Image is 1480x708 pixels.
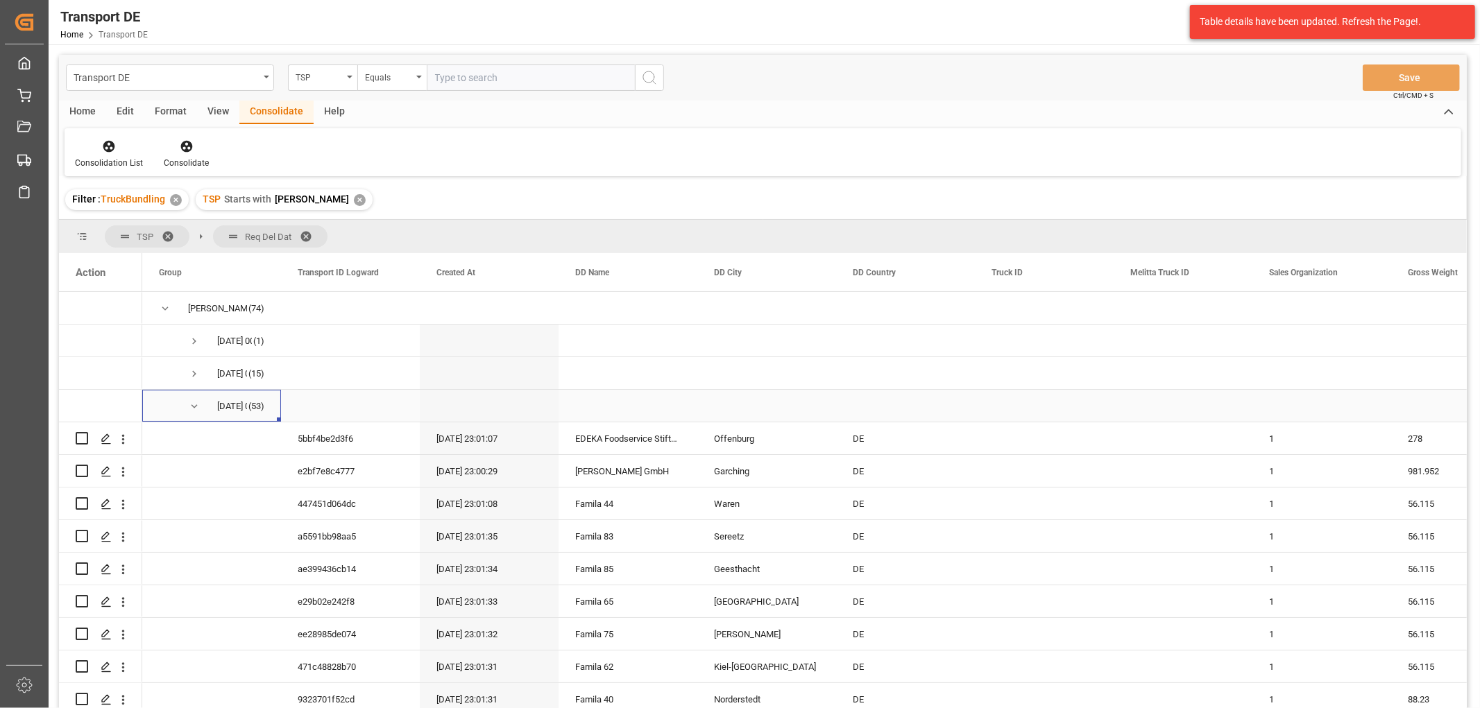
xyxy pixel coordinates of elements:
div: DE [836,487,975,519]
div: ae399436cb14 [281,553,420,585]
div: ee28985de074 [281,618,420,650]
div: 1 [1252,520,1391,552]
span: Gross Weight [1408,268,1458,277]
span: DD Country [853,268,896,277]
div: e2bf7e8c4777 [281,455,420,487]
div: [PERSON_NAME] GmbH [559,455,697,487]
div: Famila 85 [559,553,697,585]
span: Ctrl/CMD + S [1393,90,1434,101]
div: 1 [1252,650,1391,682]
div: Press SPACE to select this row. [59,520,142,553]
div: 1 [1252,487,1391,519]
div: 1 [1252,585,1391,617]
span: Starts with [224,193,271,205]
div: 1 [1252,618,1391,650]
div: Help [314,101,355,124]
span: Group [159,268,182,277]
div: Edit [106,101,144,124]
div: 1 [1252,422,1391,454]
div: [DATE] 23:00:29 [420,455,559,487]
span: Sales Organization [1269,268,1338,277]
div: [DATE] 00:00:00 [217,390,247,422]
div: DE [836,422,975,454]
div: Equals [365,68,412,84]
div: DE [836,650,975,682]
div: 471c48828b70 [281,650,420,682]
div: [DATE] 23:01:07 [420,422,559,454]
div: [PERSON_NAME] DE [188,293,247,325]
div: [PERSON_NAME] [697,618,836,650]
input: Type to search [427,64,635,91]
button: open menu [288,64,357,91]
div: Press SPACE to select this row. [59,357,142,390]
div: 1 [1252,455,1391,487]
div: [DATE] 23:01:35 [420,520,559,552]
div: Waren [697,487,836,519]
div: Kiel-[GEOGRAPHIC_DATA] [697,650,836,682]
span: (1) [253,325,264,357]
div: Format [144,101,197,124]
div: ✕ [354,194,366,206]
button: Save [1363,64,1460,91]
div: [DATE] 00:00:00 [217,358,247,390]
div: EDEKA Foodservice Stiftung Co. KG [559,422,697,454]
div: DE [836,553,975,585]
div: Sereetz [697,520,836,552]
span: TSP [203,193,221,205]
span: Filter : [72,193,101,205]
button: open menu [357,64,427,91]
span: Req Del Dat [245,232,291,242]
div: Press SPACE to select this row. [59,618,142,650]
div: Famila 44 [559,487,697,519]
div: Famila 62 [559,650,697,682]
span: (53) [248,390,264,422]
div: ✕ [170,194,182,206]
span: Truck ID [992,268,1023,277]
span: Created At [436,268,475,277]
div: DE [836,520,975,552]
span: DD Name [575,268,609,277]
span: (74) [248,293,264,325]
span: (15) [248,358,264,390]
div: 5bbf4be2d3f6 [281,422,420,454]
div: DE [836,618,975,650]
div: Transport DE [74,68,259,85]
div: Consolidate [164,157,209,169]
div: [DATE] 23:01:32 [420,618,559,650]
div: [DATE] 23:01:34 [420,553,559,585]
div: DE [836,585,975,617]
div: Home [59,101,106,124]
div: Press SPACE to select this row. [59,325,142,357]
div: e29b02e242f8 [281,585,420,617]
a: Home [60,30,83,40]
div: Press SPACE to select this row. [59,650,142,683]
div: Famila 65 [559,585,697,617]
div: Press SPACE to select this row. [59,390,142,422]
div: Press SPACE to select this row. [59,422,142,455]
span: Transport ID Logward [298,268,379,277]
button: open menu [66,64,274,91]
div: [DATE] 23:01:08 [420,487,559,519]
div: Famila 83 [559,520,697,552]
div: Press SPACE to select this row. [59,553,142,585]
span: DD City [714,268,742,277]
div: Table details have been updated. Refresh the Page!. [1200,15,1455,29]
button: search button [635,64,664,91]
div: View [197,101,239,124]
div: [DATE] 23:01:31 [420,650,559,682]
span: Melitta Truck ID [1130,268,1189,277]
div: 1 [1252,553,1391,585]
div: [DATE] 00:00:00 [217,325,252,357]
div: Transport DE [60,6,148,27]
div: Famila 75 [559,618,697,650]
div: Offenburg [697,422,836,454]
span: TruckBundling [101,193,165,205]
div: Consolidation List [75,157,143,169]
div: [DATE] 23:01:33 [420,585,559,617]
div: a5591bb98aa5 [281,520,420,552]
div: [GEOGRAPHIC_DATA] [697,585,836,617]
div: Garching [697,455,836,487]
span: [PERSON_NAME] [275,193,349,205]
div: Action [76,266,105,279]
div: 447451d064dc [281,487,420,519]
